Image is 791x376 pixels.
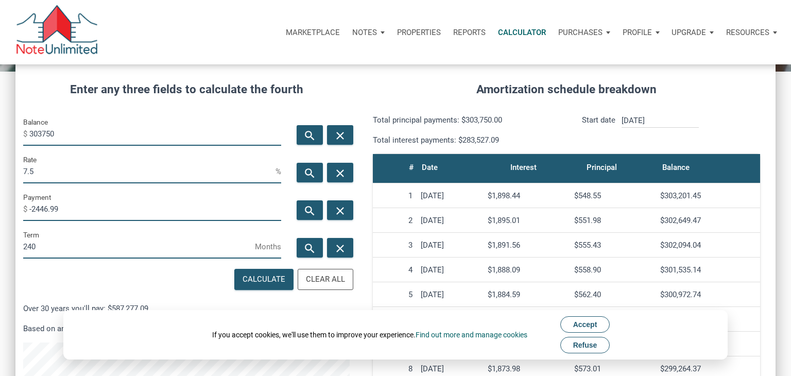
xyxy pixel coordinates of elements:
button: Purchases [552,17,616,48]
input: Payment [29,198,281,221]
div: Balance [662,160,690,175]
p: Profile [623,28,652,37]
div: Date [422,160,438,175]
a: Properties [391,17,447,48]
img: NoteUnlimited [15,5,98,59]
div: Principal [587,160,617,175]
span: Refuse [573,341,597,349]
p: Resources [726,28,769,37]
i: search [303,204,316,217]
button: search [297,238,323,258]
div: $302,094.04 [660,241,756,250]
div: $301,535.14 [660,265,756,275]
div: If you accept cookies, we'll use them to improve your experience. [212,330,527,340]
button: search [297,125,323,145]
div: $302,649.47 [660,216,756,225]
a: Calculator [492,17,552,48]
div: $300,972.74 [660,290,756,299]
button: Clear All [298,269,353,290]
button: close [327,200,353,220]
div: $562.40 [574,290,652,299]
div: # [409,160,414,175]
i: close [334,166,347,179]
div: $558.90 [574,265,652,275]
label: Term [23,229,39,241]
p: Upgrade [672,28,706,37]
p: Over 30 years you'll pay: $587,277.09 [23,302,350,315]
span: Accept [573,320,597,329]
span: % [276,163,281,180]
label: Balance [23,116,48,128]
p: Total principal payments: $303,750.00 [373,114,559,126]
button: Notes [346,17,391,48]
div: 4 [377,265,412,275]
button: close [327,163,353,182]
button: Calculate [234,269,294,290]
div: 2 [377,216,412,225]
div: $1,891.56 [488,241,566,250]
div: [DATE] [421,241,479,250]
i: close [334,204,347,217]
div: $573.01 [574,364,652,373]
div: $555.43 [574,241,652,250]
h4: Amortization schedule breakdown [365,81,768,98]
label: Payment [23,191,51,203]
div: $548.55 [574,191,652,200]
div: $1,884.59 [488,290,566,299]
span: $ [23,126,29,142]
label: Rate [23,153,37,166]
button: search [297,163,323,182]
p: Marketplace [286,28,340,37]
div: $303,201.45 [660,191,756,200]
input: Term [23,235,255,259]
div: [DATE] [421,364,479,373]
a: Find out more and manage cookies [416,331,527,339]
div: [DATE] [421,290,479,299]
div: $299,264.37 [660,364,756,373]
i: search [303,129,316,142]
div: $1,873.98 [488,364,566,373]
button: Marketplace [280,17,346,48]
button: Upgrade [665,17,720,48]
div: 8 [377,364,412,373]
i: close [334,129,347,142]
i: close [334,242,347,254]
p: Notes [352,28,377,37]
button: close [327,125,353,145]
i: search [303,166,316,179]
p: Purchases [558,28,603,37]
button: search [297,200,323,220]
p: Based on an estimated monthly payment of $2,446.99 [23,322,350,335]
div: $1,898.44 [488,191,566,200]
div: $551.98 [574,216,652,225]
button: Profile [616,17,666,48]
div: [DATE] [421,265,479,275]
button: Reports [447,17,492,48]
div: [DATE] [421,191,479,200]
p: Properties [397,28,441,37]
div: $1,895.01 [488,216,566,225]
input: Balance [29,123,281,146]
span: Months [255,238,281,255]
div: Interest [510,160,537,175]
p: Reports [453,28,486,37]
div: [DATE] [421,216,479,225]
button: Accept [560,316,610,333]
button: Resources [720,17,783,48]
input: Rate [23,160,276,183]
h4: Enter any three fields to calculate the fourth [23,81,350,98]
div: 3 [377,241,412,250]
p: Total interest payments: $283,527.09 [373,134,559,146]
p: Start date [582,114,615,146]
button: Refuse [560,337,610,353]
i: search [303,242,316,254]
div: 1 [377,191,412,200]
div: Calculate [243,274,285,285]
div: $1,888.09 [488,265,566,275]
button: close [327,238,353,258]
